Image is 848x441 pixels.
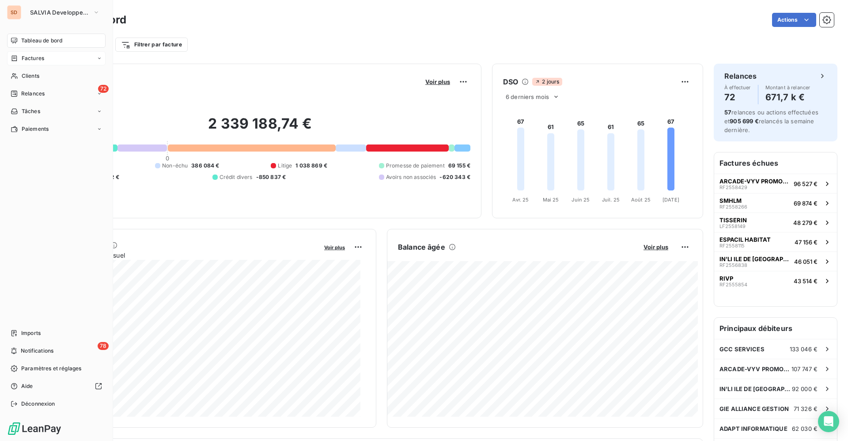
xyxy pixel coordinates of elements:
button: TISSERINLF255814948 279 € [714,213,837,232]
h6: Balance âgée [398,242,445,252]
span: Factures [22,54,44,62]
h6: Relances [724,71,757,81]
span: 133 046 € [790,346,818,353]
span: Litige [278,162,292,170]
span: RIVP [719,275,733,282]
span: Crédit divers [220,173,253,181]
tspan: Juil. 25 [602,197,620,203]
span: relances ou actions effectuées et relancés la semaine dernière. [724,109,818,133]
span: IN'LI ILE DE [GEOGRAPHIC_DATA] [719,385,792,392]
span: Relances [21,90,45,98]
span: LF2558149 [719,224,746,229]
button: Voir plus [322,243,348,251]
button: IN'LI ILE DE [GEOGRAPHIC_DATA]RF255683846 051 € [714,251,837,271]
span: Voir plus [425,78,450,85]
span: Montant à relancer [765,85,810,90]
span: RF2558266 [719,204,747,209]
tspan: Avr. 25 [512,197,529,203]
span: Avoirs non associés [386,173,436,181]
button: RIVPRF255585443 514 € [714,271,837,290]
span: Tâches [22,107,40,115]
span: RF2556838 [719,262,747,268]
span: À effectuer [724,85,751,90]
tspan: Juin 25 [572,197,590,203]
tspan: [DATE] [662,197,679,203]
div: Open Intercom Messenger [818,411,839,432]
button: Voir plus [423,78,453,86]
span: GIE ALLIANCE GESTION [719,405,789,412]
span: RF2555854 [719,282,747,287]
span: Clients [22,72,39,80]
h6: Principaux débiteurs [714,318,837,339]
span: 78 [98,342,109,350]
span: 96 527 € [794,180,818,187]
span: RF2558115 [719,243,745,248]
span: 47 156 € [795,239,818,246]
span: Promesse de paiement [386,162,445,170]
span: 107 747 € [791,365,818,373]
img: Logo LeanPay [7,422,62,436]
span: RF2558429 [719,185,747,190]
span: Imports [21,329,41,337]
span: 0 [166,155,169,162]
span: Aide [21,382,33,390]
h4: 72 [724,90,751,104]
span: 1 038 869 € [295,162,327,170]
h6: DSO [503,76,518,87]
span: Voir plus [324,244,345,251]
span: 43 514 € [794,278,818,285]
span: 57 [724,109,731,116]
span: 72 [98,85,109,93]
span: ARCADE-VYV PROMOTION IDF [719,178,790,185]
button: Voir plus [641,243,671,251]
span: 69 874 € [794,200,818,207]
span: 905 699 € [730,118,758,125]
span: SALVIA Developpement [30,9,89,16]
span: -620 343 € [439,173,470,181]
span: Tableau de bord [21,37,62,45]
button: Actions [772,13,816,27]
span: 2 jours [532,78,562,86]
span: ARCADE-VYV PROMOTION IDF [719,365,791,373]
span: 6 derniers mois [506,93,549,100]
span: Voir plus [644,243,668,251]
span: GCC SERVICES [719,346,765,353]
span: 48 279 € [793,219,818,226]
span: Non-échu [162,162,188,170]
span: Notifications [21,347,53,355]
button: SMHLMRF255826669 874 € [714,193,837,213]
span: 71 326 € [794,405,818,412]
span: Chiffre d'affaires mensuel [50,251,318,260]
span: TISSERIN [719,217,747,224]
span: Déconnexion [21,400,55,408]
span: -850 837 € [256,173,286,181]
span: 386 084 € [191,162,219,170]
tspan: Mai 25 [543,197,559,203]
h6: Factures échues [714,152,837,174]
span: ADAPT INFORMATIQUE [719,425,787,432]
span: IN'LI ILE DE [GEOGRAPHIC_DATA] [719,255,791,262]
tspan: Août 25 [631,197,651,203]
span: 92 000 € [792,385,818,392]
h4: 671,7 k € [765,90,810,104]
span: ESPACIL HABITAT [719,236,771,243]
span: 62 030 € [792,425,818,432]
div: SD [7,5,21,19]
span: Paramètres et réglages [21,365,81,373]
span: 69 155 € [448,162,470,170]
button: ESPACIL HABITATRF255811547 156 € [714,232,837,251]
h2: 2 339 188,74 € [50,115,470,141]
button: Filtrer par facture [115,38,188,52]
a: Aide [7,379,106,393]
button: ARCADE-VYV PROMOTION IDFRF255842996 527 € [714,174,837,193]
span: SMHLM [719,197,742,204]
span: Paiements [22,125,49,133]
span: 46 051 € [794,258,818,265]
